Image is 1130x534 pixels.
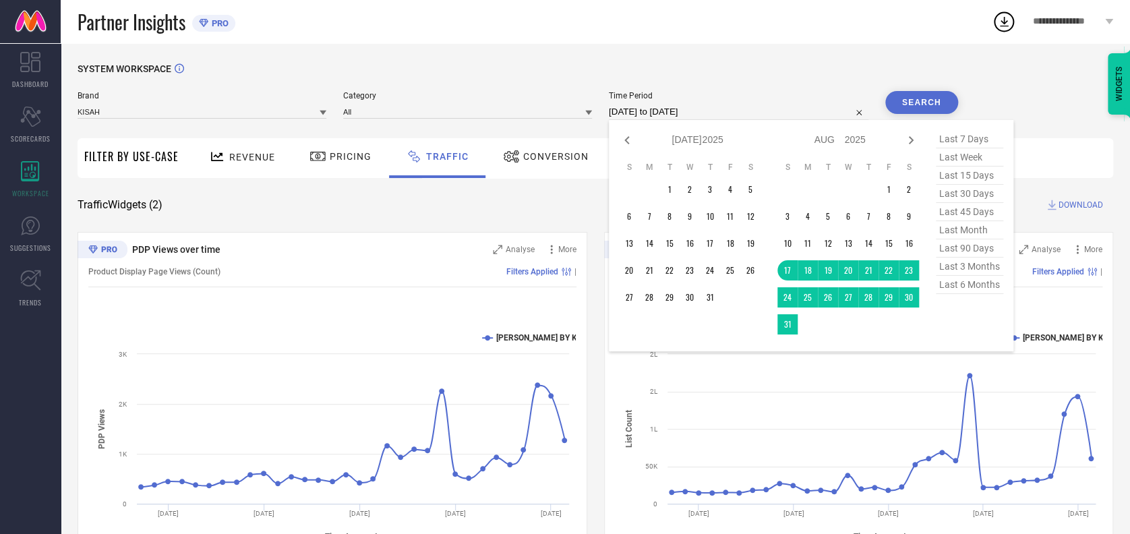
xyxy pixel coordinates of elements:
[777,206,798,227] td: Sun Aug 03 2025
[426,151,469,162] span: Traffic
[838,233,858,254] td: Wed Aug 13 2025
[119,450,127,458] text: 1K
[604,241,654,261] div: Premium
[818,233,838,254] td: Tue Aug 12 2025
[740,233,761,254] td: Sat Jul 19 2025
[229,152,275,162] span: Revenue
[493,245,502,254] svg: Zoom
[700,233,720,254] td: Thu Jul 17 2025
[619,206,639,227] td: Sun Jul 06 2025
[878,510,899,517] text: [DATE]
[19,297,42,307] span: TRENDS
[650,425,658,433] text: 1L
[720,260,740,280] td: Fri Jul 25 2025
[680,233,700,254] td: Wed Jul 16 2025
[899,179,919,200] td: Sat Aug 02 2025
[624,410,633,448] tspan: List Count
[208,18,229,28] span: PRO
[659,179,680,200] td: Tue Jul 01 2025
[818,287,838,307] td: Tue Aug 26 2025
[879,179,899,200] td: Fri Aug 01 2025
[936,130,1003,148] span: last 7 days
[659,162,680,173] th: Tuesday
[838,206,858,227] td: Wed Aug 06 2025
[639,233,659,254] td: Mon Jul 14 2025
[899,206,919,227] td: Sat Aug 09 2025
[158,510,179,517] text: [DATE]
[619,162,639,173] th: Sunday
[740,260,761,280] td: Sat Jul 26 2025
[12,79,49,89] span: DASHBOARD
[858,162,879,173] th: Thursday
[899,287,919,307] td: Sat Aug 30 2025
[700,162,720,173] th: Thursday
[1023,333,1122,343] text: [PERSON_NAME] BY KISAH
[720,206,740,227] td: Fri Jul 11 2025
[619,132,635,148] div: Previous month
[445,510,466,517] text: [DATE]
[972,510,993,517] text: [DATE]
[78,63,171,74] span: SYSTEM WORKSPACE
[879,287,899,307] td: Fri Aug 29 2025
[609,91,868,100] span: Time Period
[349,510,370,517] text: [DATE]
[506,245,535,254] span: Analyse
[1032,267,1084,276] span: Filters Applied
[523,151,589,162] span: Conversion
[740,179,761,200] td: Sat Jul 05 2025
[777,260,798,280] td: Sun Aug 17 2025
[659,260,680,280] td: Tue Jul 22 2025
[740,206,761,227] td: Sat Jul 12 2025
[619,233,639,254] td: Sun Jul 13 2025
[700,287,720,307] td: Thu Jul 31 2025
[132,244,220,255] span: PDP Views over time
[936,148,1003,167] span: last week
[879,162,899,173] th: Friday
[645,463,658,470] text: 50K
[619,260,639,280] td: Sun Jul 20 2025
[879,260,899,280] td: Fri Aug 22 2025
[330,151,371,162] span: Pricing
[496,333,595,343] text: [PERSON_NAME] BY KISAH
[680,287,700,307] td: Wed Jul 30 2025
[558,245,576,254] span: More
[838,287,858,307] td: Wed Aug 27 2025
[12,188,49,198] span: WORKSPACE
[653,500,657,508] text: 0
[1019,245,1028,254] svg: Zoom
[798,287,818,307] td: Mon Aug 25 2025
[680,260,700,280] td: Wed Jul 23 2025
[574,267,576,276] span: |
[123,500,127,508] text: 0
[700,179,720,200] td: Thu Jul 03 2025
[619,287,639,307] td: Sun Jul 27 2025
[84,148,179,165] span: Filter By Use-Case
[119,351,127,358] text: 3K
[254,510,274,517] text: [DATE]
[720,233,740,254] td: Fri Jul 18 2025
[858,287,879,307] td: Thu Aug 28 2025
[659,287,680,307] td: Tue Jul 29 2025
[10,243,51,253] span: SUGGESTIONS
[11,133,51,144] span: SCORECARDS
[879,206,899,227] td: Fri Aug 08 2025
[659,206,680,227] td: Tue Jul 08 2025
[936,167,1003,185] span: last 15 days
[838,260,858,280] td: Wed Aug 20 2025
[650,388,658,395] text: 2L
[798,162,818,173] th: Monday
[639,162,659,173] th: Monday
[78,91,326,100] span: Brand
[639,260,659,280] td: Mon Jul 21 2025
[777,287,798,307] td: Sun Aug 24 2025
[720,179,740,200] td: Fri Jul 04 2025
[639,287,659,307] td: Mon Jul 28 2025
[818,260,838,280] td: Tue Aug 19 2025
[885,91,958,114] button: Search
[992,9,1016,34] div: Open download list
[639,206,659,227] td: Mon Jul 07 2025
[1032,245,1061,254] span: Analyse
[659,233,680,254] td: Tue Jul 15 2025
[879,233,899,254] td: Fri Aug 15 2025
[650,351,658,358] text: 2L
